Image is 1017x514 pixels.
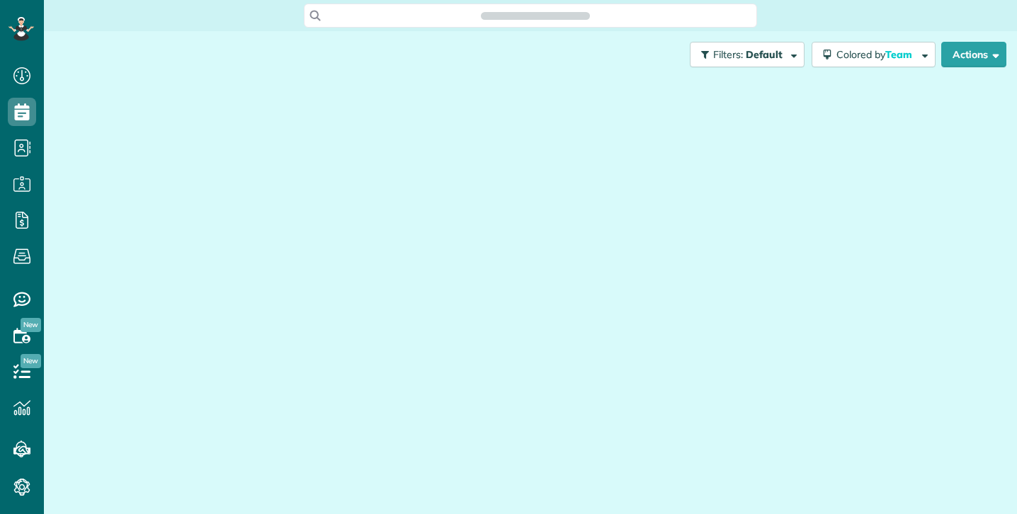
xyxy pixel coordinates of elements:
button: Filters: Default [690,42,805,67]
span: Default [746,48,783,61]
span: Team [885,48,914,61]
span: New [21,354,41,368]
button: Colored byTeam [812,42,936,67]
span: Filters: [713,48,743,61]
button: Actions [941,42,1006,67]
a: Filters: Default [683,42,805,67]
span: Colored by [836,48,917,61]
span: Search ZenMaid… [495,8,575,23]
span: New [21,318,41,332]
